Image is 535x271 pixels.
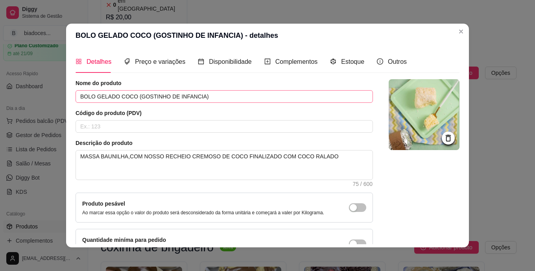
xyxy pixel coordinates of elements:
[66,24,469,47] header: BOLO GELADO COCO (GOSTINHO DE INFANCIA) - detalhes
[76,90,373,103] input: Ex.: Hamburguer de costela
[135,58,185,65] span: Preço e variações
[341,58,364,65] span: Estoque
[76,58,82,65] span: appstore
[209,58,252,65] span: Disponibilidade
[275,58,318,65] span: Complementos
[76,120,373,133] input: Ex.: 123
[76,109,373,117] article: Código do produto (PDV)
[455,25,467,38] button: Close
[87,58,111,65] span: Detalhes
[388,58,407,65] span: Outros
[76,150,373,180] textarea: MASSA BAUNILHA,COM NOSSO RECHEIO CREMOSO DE COCO FINALIZADO COM COCO RALADO
[82,200,125,207] label: Produto pesável
[82,210,324,216] p: Ao marcar essa opção o valor do produto será desconsiderado da forma unitária e começará a valer ...
[377,58,383,65] span: info-circle
[124,58,130,65] span: tags
[82,237,166,243] label: Quantidade miníma para pedido
[76,139,373,147] article: Descrição do produto
[264,58,271,65] span: plus-square
[330,58,336,65] span: code-sandbox
[76,79,373,87] article: Nome do produto
[389,79,459,150] img: logo da loja
[198,58,204,65] span: calendar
